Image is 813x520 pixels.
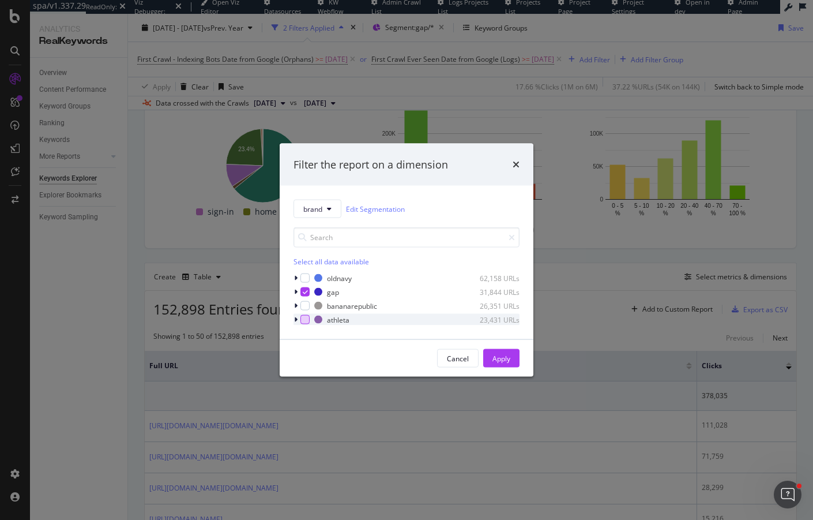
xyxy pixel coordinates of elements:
div: 26,351 URLs [463,301,520,310]
a: Edit Segmentation [346,203,405,215]
button: Cancel [437,349,479,368]
div: 31,844 URLs [463,287,520,297]
input: Search [293,227,520,248]
iframe: Intercom live chat [774,481,801,508]
div: modal [280,143,533,377]
div: athleta [327,315,349,324]
div: Filter the report on a dimension [293,157,448,172]
div: 23,431 URLs [463,315,520,324]
div: Select all data available [293,257,520,267]
div: Apply [492,353,510,363]
div: Cancel [447,353,469,363]
button: brand [293,200,341,218]
div: gap [327,287,339,297]
div: times [513,157,520,172]
div: 62,158 URLs [463,273,520,283]
div: bananarepublic [327,301,377,310]
div: oldnavy [327,273,352,283]
span: brand [303,204,322,214]
button: Apply [483,349,520,368]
